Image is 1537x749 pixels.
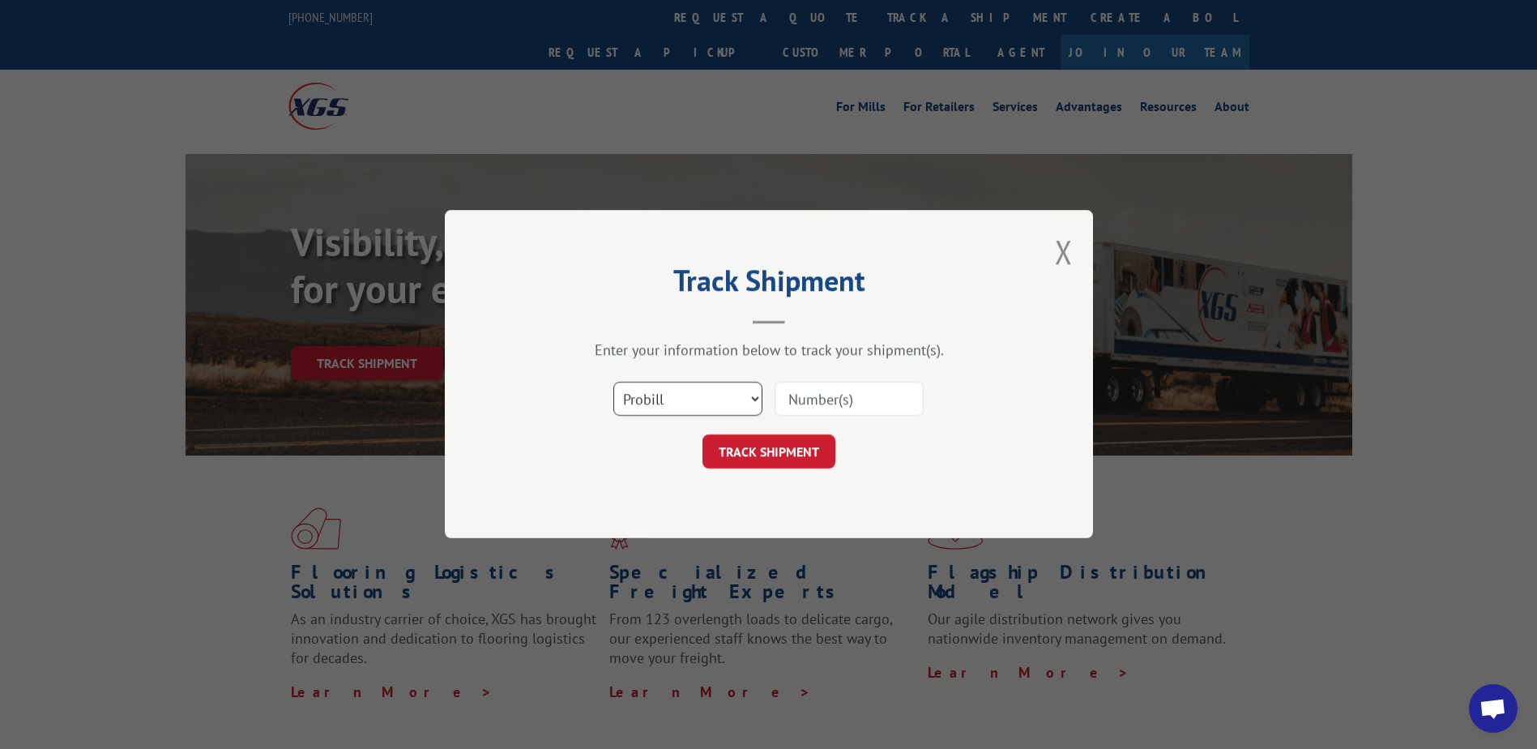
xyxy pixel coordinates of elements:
[1055,230,1073,273] button: Close modal
[702,435,835,469] button: TRACK SHIPMENT
[775,383,924,417] input: Number(s)
[526,269,1012,300] h2: Track Shipment
[526,341,1012,360] div: Enter your information below to track your shipment(s).
[1469,684,1518,733] a: Open chat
